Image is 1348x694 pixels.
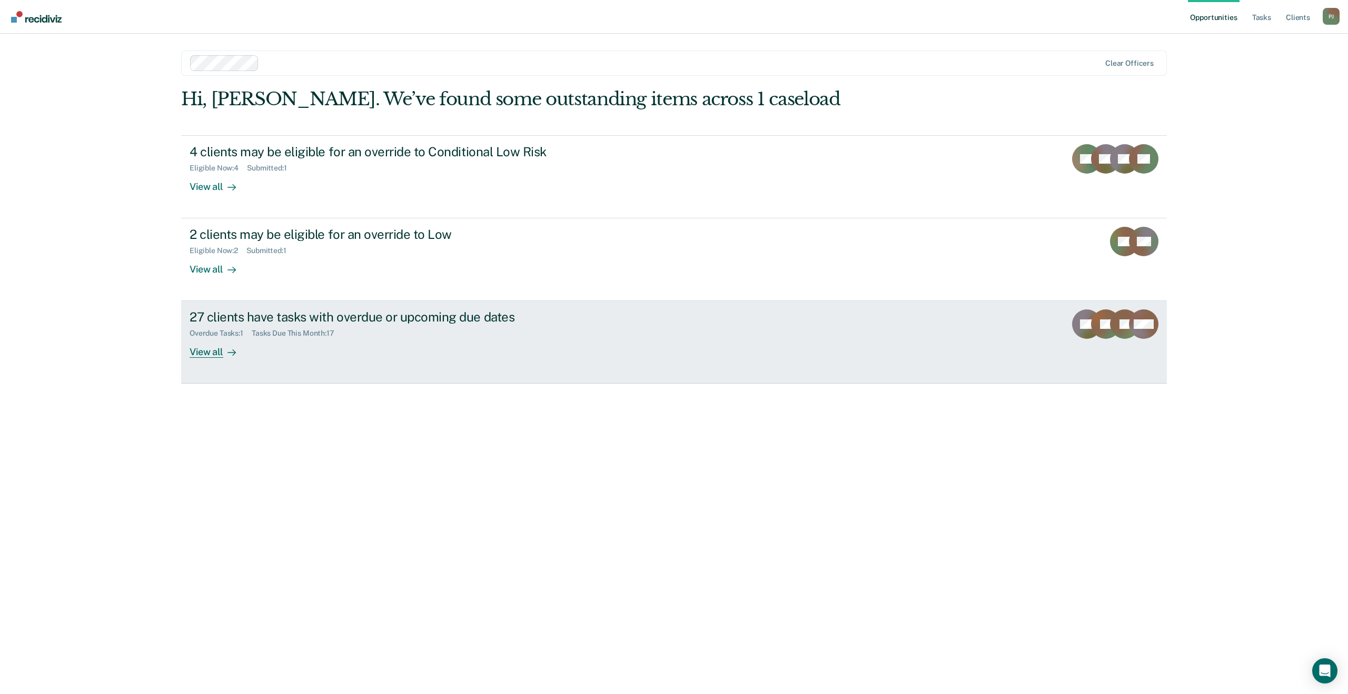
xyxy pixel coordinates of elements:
a: 4 clients may be eligible for an override to Conditional Low RiskEligible Now:4Submitted:1View all [181,135,1167,218]
div: 27 clients have tasks with overdue or upcoming due dates [190,309,559,325]
div: Tasks Due This Month : 17 [252,329,343,338]
div: 4 clients may be eligible for an override to Conditional Low Risk [190,144,559,159]
button: Profile dropdown button [1323,8,1340,25]
div: Eligible Now : 2 [190,246,246,255]
div: View all [190,255,249,276]
img: Recidiviz [11,11,62,23]
div: Submitted : 1 [247,164,295,173]
div: Clear officers [1105,59,1154,68]
a: 27 clients have tasks with overdue or upcoming due datesOverdue Tasks:1Tasks Due This Month:17Vie... [181,301,1167,384]
div: View all [190,172,249,193]
div: Submitted : 1 [246,246,295,255]
div: Hi, [PERSON_NAME]. We’ve found some outstanding items across 1 caseload [181,88,970,110]
a: 2 clients may be eligible for an override to LowEligible Now:2Submitted:1View all [181,218,1167,301]
div: Overdue Tasks : 1 [190,329,252,338]
div: P J [1323,8,1340,25]
div: Open Intercom Messenger [1312,658,1337,683]
div: View all [190,338,249,358]
div: Eligible Now : 4 [190,164,247,173]
div: 2 clients may be eligible for an override to Low [190,227,559,242]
